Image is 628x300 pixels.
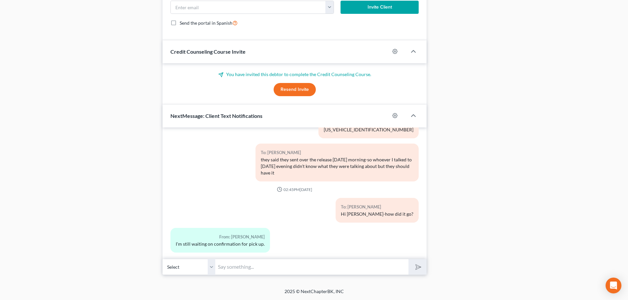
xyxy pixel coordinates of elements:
div: Open Intercom Messenger [606,278,621,293]
span: Credit Counseling Course Invite [170,48,246,55]
div: Hi [PERSON_NAME]-how did it go? [341,211,413,217]
p: You have invited this debtor to complete the Credit Counseling Course. [170,71,419,78]
input: Enter email [171,1,326,14]
div: To: [PERSON_NAME] [261,149,413,156]
input: Say something... [215,259,408,275]
div: they said they sent over the release [DATE] morning-so whoever I talked to [DATE] evening didn't ... [261,156,413,176]
div: From: [PERSON_NAME] [176,233,265,241]
button: Invite Client [341,1,419,14]
div: 02:45PM[DATE] [170,187,419,192]
div: 2025 © NextChapterBK, INC [126,288,502,300]
div: I'm still waiting on confirmation for pick up. [176,241,265,247]
span: Send the portal in Spanish [180,20,232,26]
span: NextMessage: Client Text Notifications [170,113,262,119]
button: Resend Invite [274,83,316,96]
div: To: [PERSON_NAME] [341,203,413,211]
div: [US_VEHICLE_IDENTIFICATION_NUMBER] [324,126,413,133]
